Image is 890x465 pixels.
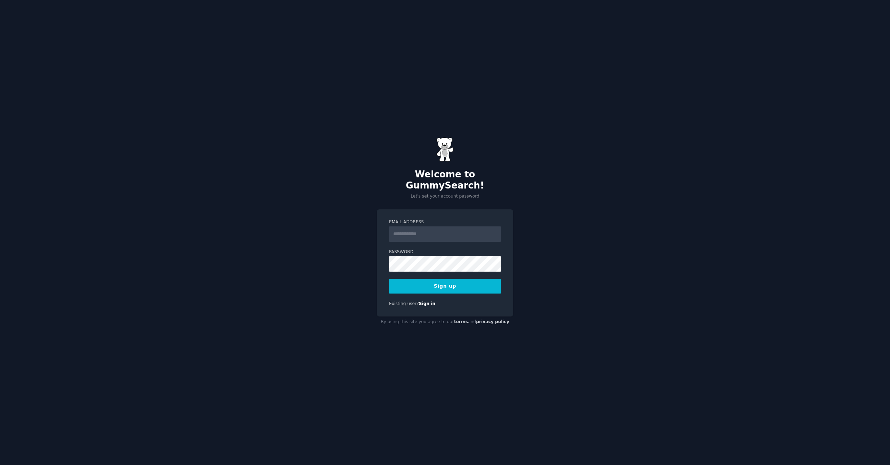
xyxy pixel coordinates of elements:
button: Sign up [389,279,501,294]
img: Gummy Bear [436,137,454,162]
div: By using this site you agree to our and [377,316,513,328]
label: Email Address [389,219,501,225]
span: Existing user? [389,301,419,306]
p: Let's set your account password [377,193,513,200]
h2: Welcome to GummySearch! [377,169,513,191]
a: terms [454,319,468,324]
a: privacy policy [476,319,509,324]
label: Password [389,249,501,255]
a: Sign in [419,301,436,306]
